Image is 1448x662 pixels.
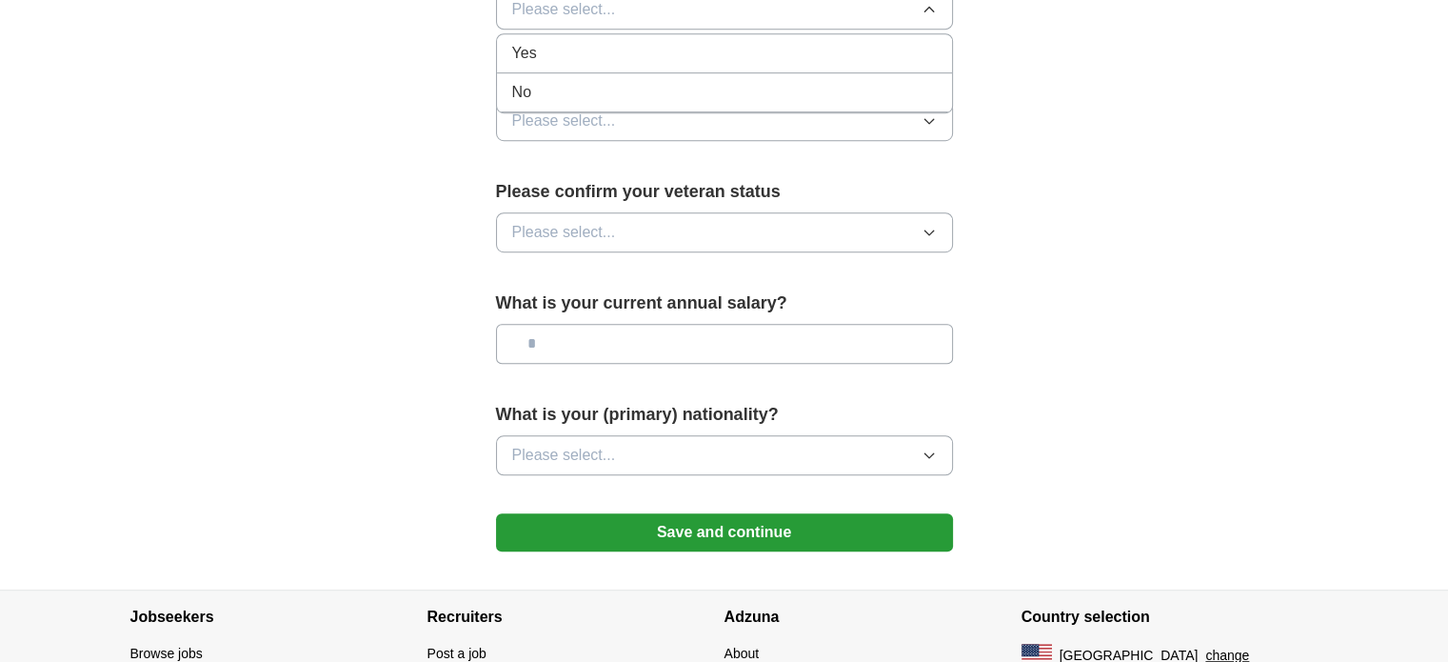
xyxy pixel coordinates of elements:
[512,81,531,104] span: No
[496,179,953,205] label: Please confirm your veteran status
[496,435,953,475] button: Please select...
[512,221,616,244] span: Please select...
[512,444,616,467] span: Please select...
[130,646,203,661] a: Browse jobs
[496,101,953,141] button: Please select...
[1022,591,1319,644] h4: Country selection
[496,513,953,552] button: Save and continue
[512,110,616,132] span: Please select...
[496,212,953,252] button: Please select...
[496,291,953,316] label: What is your current annual salary?
[512,42,537,65] span: Yes
[724,646,760,661] a: About
[427,646,486,661] a: Post a job
[496,402,953,428] label: What is your (primary) nationality?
